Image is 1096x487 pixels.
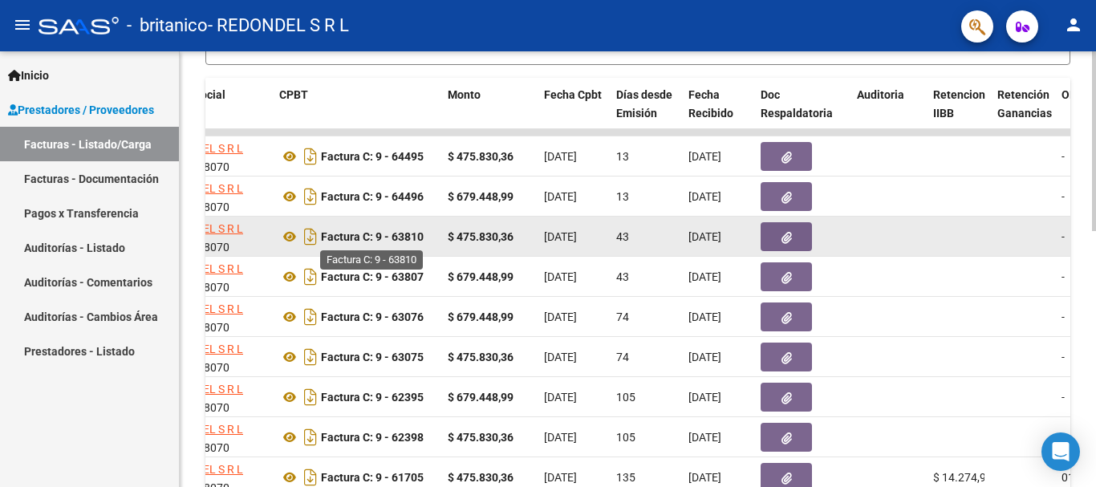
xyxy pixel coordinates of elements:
strong: $ 679.448,99 [448,310,513,323]
strong: $ 475.830,36 [448,150,513,163]
span: [DATE] [544,471,577,484]
strong: Factura C: 9 - 62398 [321,431,424,444]
span: [DATE] [688,150,721,163]
span: - [1061,351,1065,363]
span: Auditoria [857,88,904,101]
span: [DATE] [544,391,577,404]
span: 105 [616,391,635,404]
div: Open Intercom Messenger [1041,432,1080,471]
div: 30604168070 [159,420,266,454]
span: [DATE] [544,431,577,444]
span: 13 [616,190,629,203]
span: 74 [616,310,629,323]
i: Descargar documento [300,424,321,450]
strong: Factura C: 9 - 61705 [321,471,424,484]
span: - [1061,310,1065,323]
span: [DATE] [544,230,577,243]
datatable-header-cell: Retención Ganancias [991,78,1055,148]
span: Doc Respaldatoria [761,88,833,120]
span: [DATE] [688,190,721,203]
span: - [1061,431,1065,444]
span: Fecha Recibido [688,88,733,120]
div: 30604168070 [159,180,266,213]
span: 74 [616,351,629,363]
div: 30604168070 [159,220,266,254]
datatable-header-cell: Monto [441,78,538,148]
i: Descargar documento [300,144,321,169]
datatable-header-cell: Doc Respaldatoria [754,78,850,148]
span: [DATE] [688,351,721,363]
span: - [1061,230,1065,243]
strong: $ 679.448,99 [448,391,513,404]
strong: Factura C: 9 - 64496 [321,190,424,203]
span: OP [1061,88,1077,101]
strong: $ 475.830,36 [448,351,513,363]
span: [DATE] [544,190,577,203]
i: Descargar documento [300,344,321,370]
div: 30604168070 [159,300,266,334]
div: 30604168070 [159,380,266,414]
strong: $ 679.448,99 [448,190,513,203]
datatable-header-cell: CPBT [273,78,441,148]
span: [DATE] [688,230,721,243]
span: [DATE] [688,310,721,323]
strong: Factura C: 9 - 63807 [321,270,424,283]
datatable-header-cell: Auditoria [850,78,927,148]
strong: $ 475.830,36 [448,230,513,243]
span: CPBT [279,88,308,101]
span: [DATE] [544,310,577,323]
span: 135 [616,471,635,484]
span: 105 [616,431,635,444]
span: - REDONDEL S R L [208,8,349,43]
span: [DATE] [688,471,721,484]
mat-icon: menu [13,15,32,34]
datatable-header-cell: Fecha Cpbt [538,78,610,148]
strong: $ 679.448,99 [448,270,513,283]
span: 43 [616,270,629,283]
strong: $ 475.830,36 [448,471,513,484]
strong: Factura C: 9 - 63075 [321,351,424,363]
span: Retención Ganancias [997,88,1052,120]
span: Días desde Emisión [616,88,672,120]
strong: Factura C: 9 - 63810 [321,230,424,243]
span: [DATE] [688,391,721,404]
span: Fecha Cpbt [544,88,602,101]
span: - [1061,150,1065,163]
span: [DATE] [544,150,577,163]
i: Descargar documento [300,304,321,330]
datatable-header-cell: Razón Social [152,78,273,148]
strong: Factura C: 9 - 62395 [321,391,424,404]
mat-icon: person [1064,15,1083,34]
strong: Factura C: 9 - 63076 [321,310,424,323]
span: [DATE] [544,270,577,283]
span: - [1061,270,1065,283]
span: Prestadores / Proveedores [8,101,154,119]
i: Descargar documento [300,384,321,410]
span: $ 14.274,91 [933,471,992,484]
strong: Factura C: 9 - 64495 [321,150,424,163]
span: - [1061,190,1065,203]
div: 30604168070 [159,260,266,294]
span: [DATE] [688,270,721,283]
div: 30604168070 [159,140,266,173]
i: Descargar documento [300,184,321,209]
i: Descargar documento [300,264,321,290]
datatable-header-cell: Fecha Recibido [682,78,754,148]
span: 13 [616,150,629,163]
strong: $ 475.830,36 [448,431,513,444]
span: [DATE] [544,351,577,363]
span: Inicio [8,67,49,84]
span: Retencion IIBB [933,88,985,120]
span: - [1061,391,1065,404]
span: - britanico [127,8,208,43]
span: Monto [448,88,481,101]
span: 43 [616,230,629,243]
i: Descargar documento [300,224,321,250]
div: 30604168070 [159,340,266,374]
datatable-header-cell: Retencion IIBB [927,78,991,148]
datatable-header-cell: Días desde Emisión [610,78,682,148]
span: [DATE] [688,431,721,444]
